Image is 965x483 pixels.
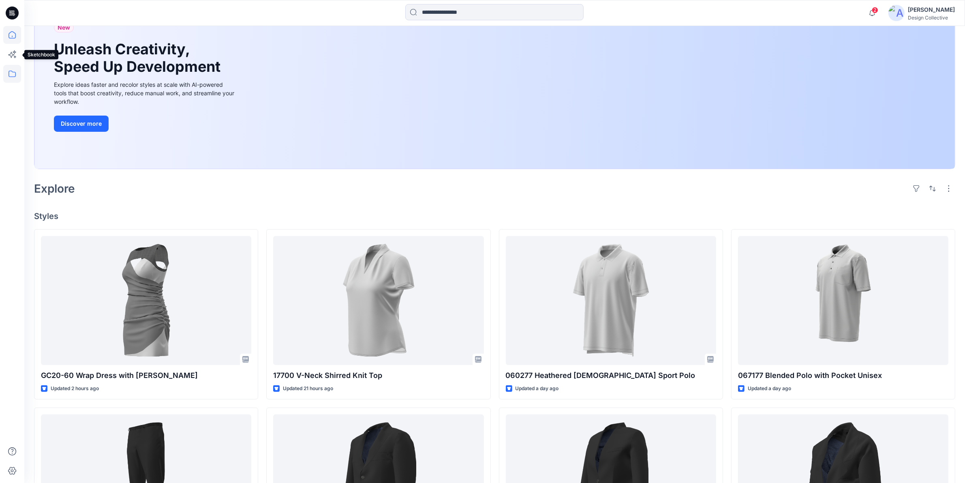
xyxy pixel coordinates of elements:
[34,211,955,221] h4: Styles
[283,384,333,393] p: Updated 21 hours ago
[51,384,99,393] p: Updated 2 hours ago
[908,5,955,15] div: [PERSON_NAME]
[41,370,251,381] p: GC20-60 Wrap Dress with [PERSON_NAME]
[888,5,905,21] img: avatar
[506,236,716,365] a: 060277 Heathered Male Sport Polo
[908,15,955,21] div: Design Collective
[516,384,559,393] p: Updated a day ago
[273,236,484,365] a: 17700 V-Neck Shirred Knit Top
[54,41,224,75] h1: Unleash Creativity, Speed Up Development
[748,384,791,393] p: Updated a day ago
[872,7,878,13] span: 2
[41,236,251,365] a: GC20-60 Wrap Dress with Yoke
[273,370,484,381] p: 17700 V-Neck Shirred Knit Top
[738,236,948,365] a: 067177 Blended Polo with Pocket Unisex
[506,370,716,381] p: 060277 Heathered [DEMOGRAPHIC_DATA] Sport Polo
[54,80,236,106] div: Explore ideas faster and recolor styles at scale with AI-powered tools that boost creativity, red...
[34,182,75,195] h2: Explore
[54,116,109,132] button: Discover more
[54,116,236,132] a: Discover more
[738,370,948,381] p: 067177 Blended Polo with Pocket Unisex
[58,23,70,32] span: New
